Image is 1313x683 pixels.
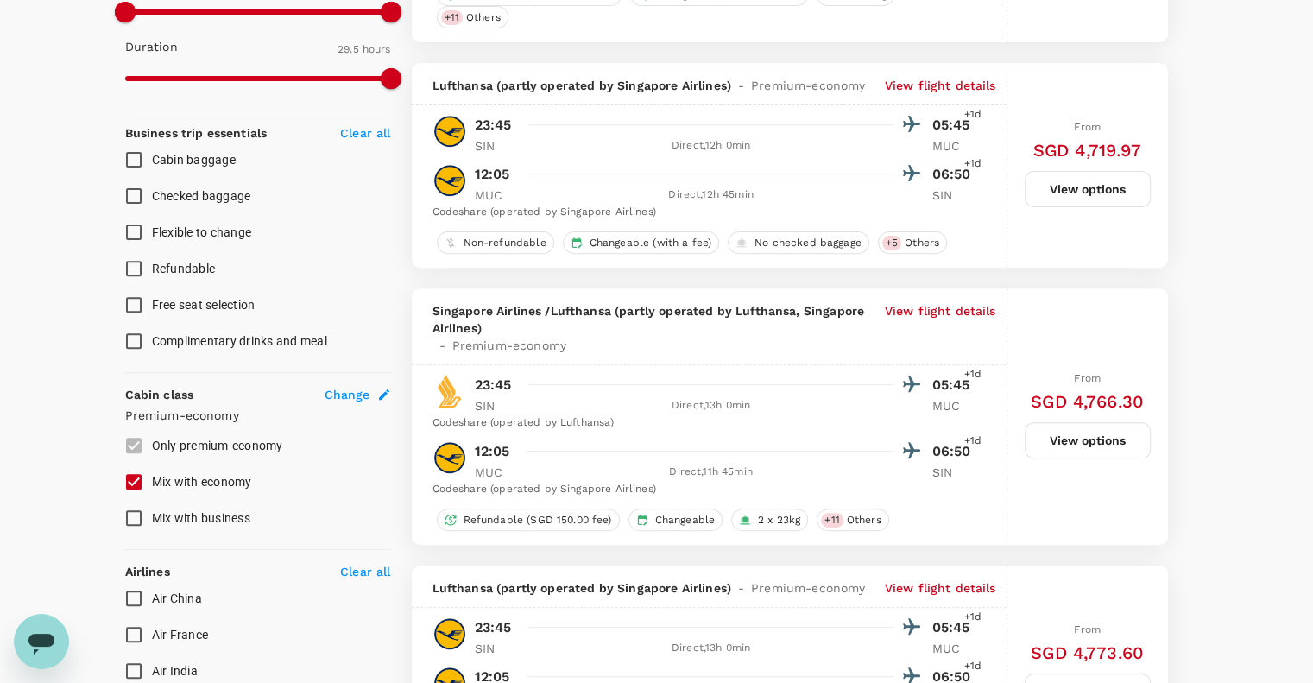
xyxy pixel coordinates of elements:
div: No checked baggage [728,231,869,254]
div: Direct , 13h 0min [528,640,894,657]
p: 05:45 [932,617,975,638]
strong: Cabin class [125,388,194,402]
strong: Business trip essentials [125,126,268,140]
span: Checked baggage [152,189,251,203]
span: + 11 [441,10,463,25]
span: +1d [964,106,982,123]
span: Mix with economy [152,475,252,489]
p: 23:45 [475,375,512,395]
p: SIN [932,464,975,481]
p: 23:45 [475,115,512,136]
span: - [731,77,751,94]
span: Premium-economy [452,337,566,354]
p: 06:50 [932,441,975,462]
p: SIN [475,397,518,414]
span: Free seat selection [152,298,256,312]
span: Singapore Airlines / Lufthansa (partly operated by Lufthansa, Singapore Airlines) [432,302,878,337]
p: SIN [932,187,975,204]
div: Direct , 12h 0min [528,137,894,155]
div: Changeable [628,509,723,531]
p: MUC [932,640,975,657]
div: Codeshare (operated by Singapore Airlines) [432,481,975,498]
div: Direct , 12h 45min [528,187,894,204]
span: Change [325,386,370,403]
span: Refundable [152,262,216,275]
p: 23:45 [475,617,512,638]
button: View options [1025,171,1151,207]
span: Changeable [648,513,723,528]
span: Others [898,236,946,250]
span: +1d [964,366,982,383]
span: +1d [964,155,982,173]
div: Non-refundable [437,231,554,254]
iframe: Button to launch messaging window [14,614,69,669]
p: Clear all [340,563,390,580]
span: + 11 [821,513,843,528]
p: 05:45 [932,375,975,395]
p: MUC [475,464,518,481]
span: +1d [964,609,982,626]
p: 12:05 [475,164,510,185]
p: MUC [475,187,518,204]
span: From [1074,372,1101,384]
img: LH [432,617,467,651]
span: Changeable (with a fee) [583,236,718,250]
p: Duration [125,38,178,55]
span: Air France [152,628,209,642]
span: From [1074,121,1101,133]
p: 06:50 [932,164,975,185]
p: SIN [475,137,518,155]
span: From [1074,623,1101,636]
div: +11Others [817,509,888,531]
img: LH [432,114,467,149]
span: Cabin baggage [152,153,236,167]
div: Direct , 13h 0min [528,397,894,414]
div: Codeshare (operated by Lufthansa) [432,414,975,432]
span: - [432,337,452,354]
span: Lufthansa (partly operated by Singapore Airlines) [432,579,731,597]
span: Non-refundable [457,236,553,250]
span: +1d [964,658,982,675]
span: Mix with business [152,511,250,525]
span: Complimentary drinks and meal [152,334,327,348]
span: 29.5 hours [338,43,391,55]
p: Premium-economy [125,407,391,424]
span: + 5 [882,236,901,250]
div: Direct , 11h 45min [528,464,894,481]
div: +5Others [878,231,947,254]
div: Refundable (SGD 150.00 fee) [437,509,620,531]
span: Only premium-economy [152,439,283,452]
h6: SGD 4,766.30 [1031,388,1144,415]
span: Premium-economy [751,579,865,597]
div: +11Others [437,6,508,28]
span: 2 x 23kg [751,513,807,528]
span: No checked baggage [748,236,868,250]
p: View flight details [885,579,996,597]
span: Air China [152,591,202,605]
h6: SGD 4,719.97 [1033,136,1142,164]
img: LH [432,440,467,475]
span: Others [840,513,888,528]
p: MUC [932,397,975,414]
img: SQ [432,374,467,408]
button: View options [1025,422,1151,458]
span: +1d [964,433,982,450]
span: Air India [152,664,198,678]
span: Lufthansa (partly operated by Singapore Airlines) [432,77,731,94]
div: Changeable (with a fee) [563,231,719,254]
img: LH [432,163,467,198]
span: - [731,579,751,597]
h6: SGD 4,773.60 [1031,639,1144,667]
div: Codeshare (operated by Singapore Airlines) [432,204,975,221]
span: Others [459,10,508,25]
p: 05:45 [932,115,975,136]
p: MUC [932,137,975,155]
span: Flexible to change [152,225,252,239]
p: View flight details [885,77,996,94]
div: 2 x 23kg [731,509,808,531]
p: SIN [475,640,518,657]
p: View flight details [885,302,996,354]
span: Refundable (SGD 150.00 fee) [457,513,619,528]
p: Clear all [340,124,390,142]
strong: Airlines [125,565,170,579]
